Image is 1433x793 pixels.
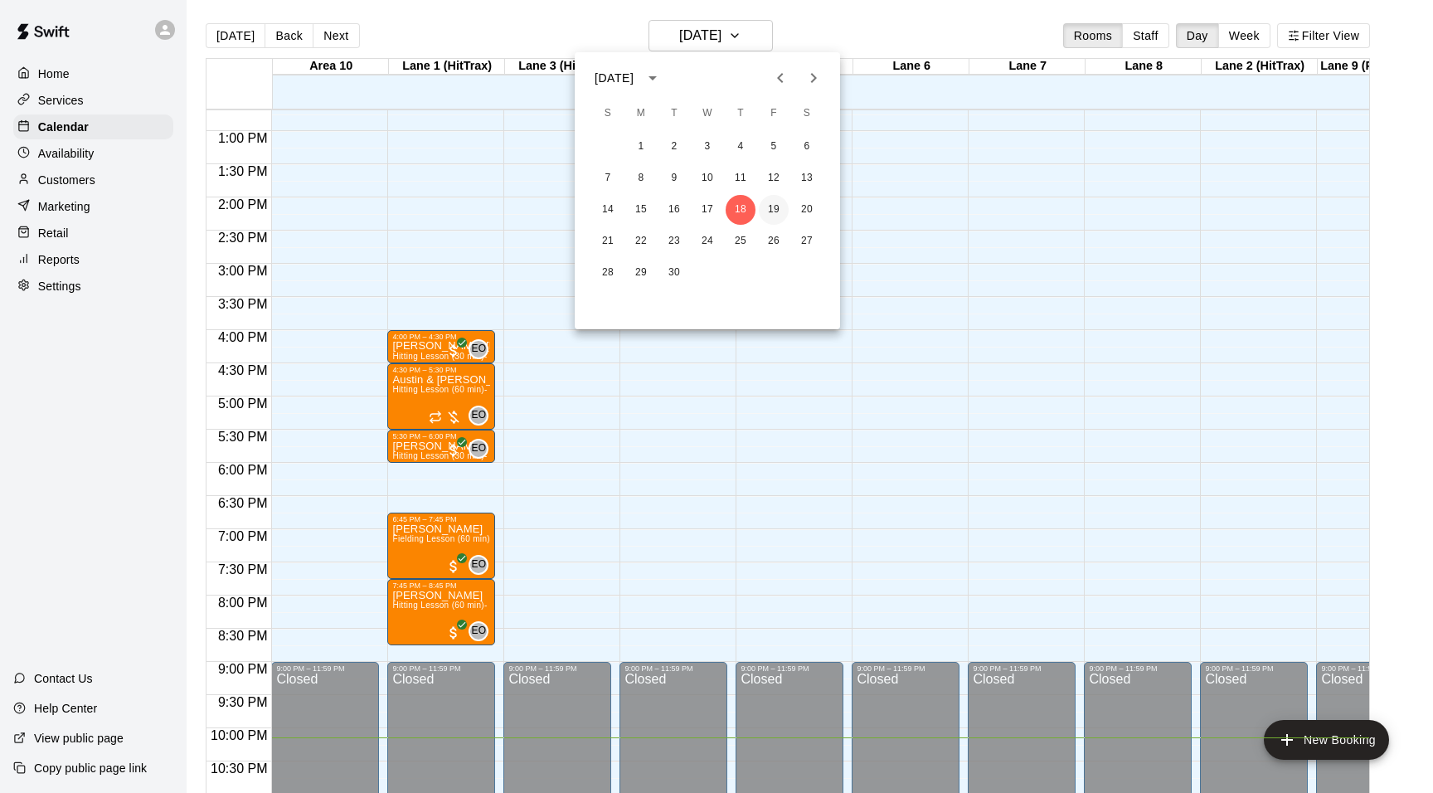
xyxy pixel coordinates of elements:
button: 11 [726,163,755,193]
button: 20 [792,195,822,225]
button: 29 [626,258,656,288]
button: 16 [659,195,689,225]
button: 26 [759,226,789,256]
button: 28 [593,258,623,288]
button: 14 [593,195,623,225]
button: 21 [593,226,623,256]
button: 2 [659,132,689,162]
span: Monday [626,97,656,130]
span: Friday [759,97,789,130]
button: 19 [759,195,789,225]
button: Next month [797,61,830,95]
span: Saturday [792,97,822,130]
button: 15 [626,195,656,225]
button: 12 [759,163,789,193]
button: 1 [626,132,656,162]
button: 17 [692,195,722,225]
span: Tuesday [659,97,689,130]
button: 18 [726,195,755,225]
button: 7 [593,163,623,193]
button: 25 [726,226,755,256]
span: Wednesday [692,97,722,130]
button: 30 [659,258,689,288]
button: 23 [659,226,689,256]
button: calendar view is open, switch to year view [639,64,667,92]
span: Thursday [726,97,755,130]
button: 24 [692,226,722,256]
button: 5 [759,132,789,162]
button: 8 [626,163,656,193]
button: 4 [726,132,755,162]
button: 3 [692,132,722,162]
button: 6 [792,132,822,162]
div: [DATE] [595,70,634,87]
button: 13 [792,163,822,193]
button: 10 [692,163,722,193]
button: 27 [792,226,822,256]
button: 22 [626,226,656,256]
span: Sunday [593,97,623,130]
button: Previous month [764,61,797,95]
button: 9 [659,163,689,193]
